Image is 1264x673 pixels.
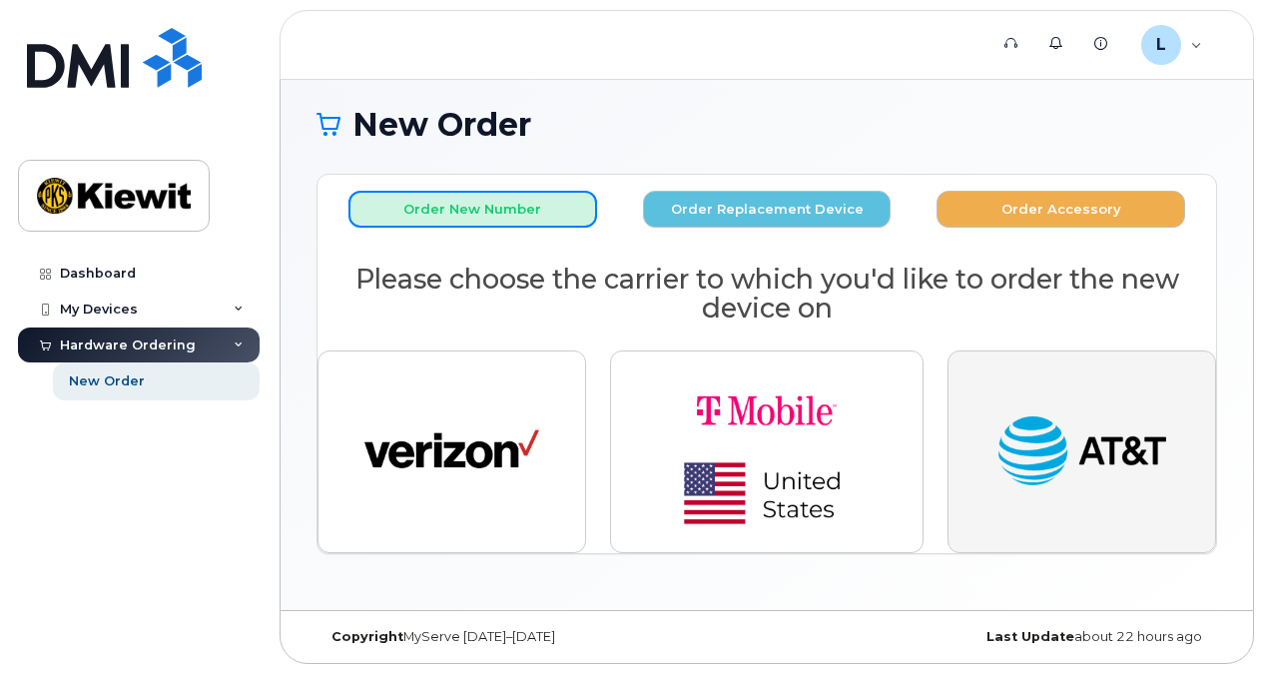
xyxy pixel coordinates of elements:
[994,407,1169,497] img: at_t-fb3d24644a45acc70fc72cc47ce214d34099dfd970ee3ae2334e4251f9d920fd.png
[316,107,1217,142] h1: New Order
[364,407,539,497] img: verizon-ab2890fd1dd4a6c9cf5f392cd2db4626a3dae38ee8226e09bcb5c993c4c79f81.png
[986,629,1074,644] strong: Last Update
[627,367,907,535] img: t-mobile-78392d334a420d5b7f0e63d4fa81f6287a21d394dc80d677554bb55bbab1186f.png
[937,191,1185,228] button: Order Accessory
[643,191,892,228] button: Order Replacement Device
[348,191,597,228] button: Order New Number
[1177,586,1249,658] iframe: Messenger Launcher
[917,629,1217,645] div: about 22 hours ago
[317,265,1216,324] h2: Please choose the carrier to which you'd like to order the new device on
[316,629,617,645] div: MyServe [DATE]–[DATE]
[331,629,403,644] strong: Copyright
